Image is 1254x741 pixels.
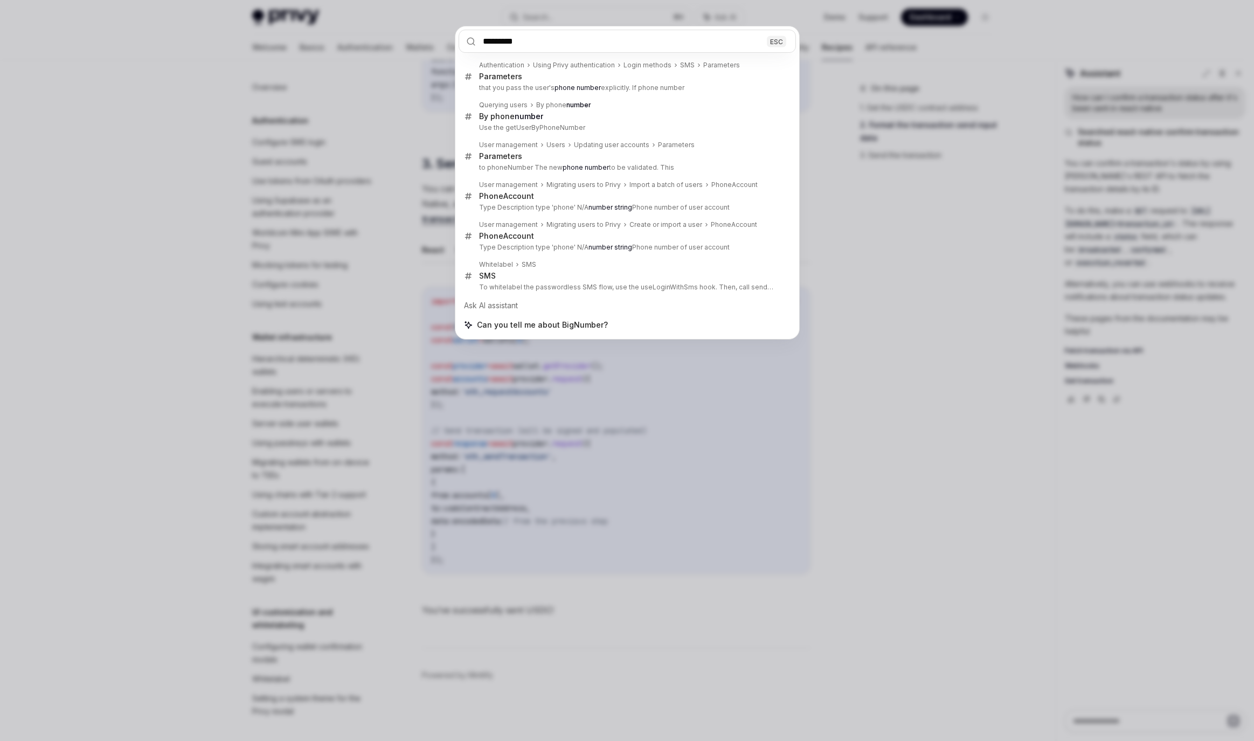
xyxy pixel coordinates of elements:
div: Users [546,141,565,149]
div: By phone [536,101,591,109]
div: Parameters [479,151,522,161]
p: that you pass the user's explicitly. If phone number [479,84,773,92]
div: User management [479,220,538,229]
b: number [515,112,543,121]
b: number string [588,243,632,251]
div: SMS [479,271,496,281]
p: Type Description type 'phone' N/A Phone number of user account [479,243,773,252]
span: Can you tell me about BigNumber? [477,320,608,330]
div: Migrating users to Privy [546,181,621,189]
p: to phoneNumber The new to be validated. This [479,163,773,172]
b: number string [588,203,632,211]
b: phone number [563,163,609,171]
div: Migrating users to Privy [546,220,621,229]
div: Login methods [623,61,671,70]
div: Updating user accounts [574,141,649,149]
div: Authentication [479,61,524,70]
div: Create or import a user [629,220,702,229]
p: To whitelabel the passwordless SMS flow, use the useLoginWithSms hook. Then, call sendCode and [479,283,773,292]
div: PhoneAccount [479,191,534,201]
div: PhoneAccount [479,231,534,241]
div: PhoneAccount [711,220,757,229]
div: SMS [680,61,695,70]
div: Import a batch of users [629,181,703,189]
div: By phone [479,112,543,121]
div: Using Privy authentication [533,61,615,70]
p: Type Description type 'phone' N/A Phone number of user account [479,203,773,212]
div: User management [479,181,538,189]
div: Whitelabel [479,260,513,269]
p: Use the getUserByPhoneNumber [479,123,773,132]
div: Ask AI assistant [459,296,796,315]
div: SMS [522,260,536,269]
div: Querying users [479,101,528,109]
div: PhoneAccount [711,181,758,189]
div: Parameters [703,61,740,70]
div: Parameters [479,72,522,81]
b: number [566,101,591,109]
div: ESC [767,36,786,47]
div: User management [479,141,538,149]
div: Parameters [658,141,695,149]
b: phone number [555,84,601,92]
